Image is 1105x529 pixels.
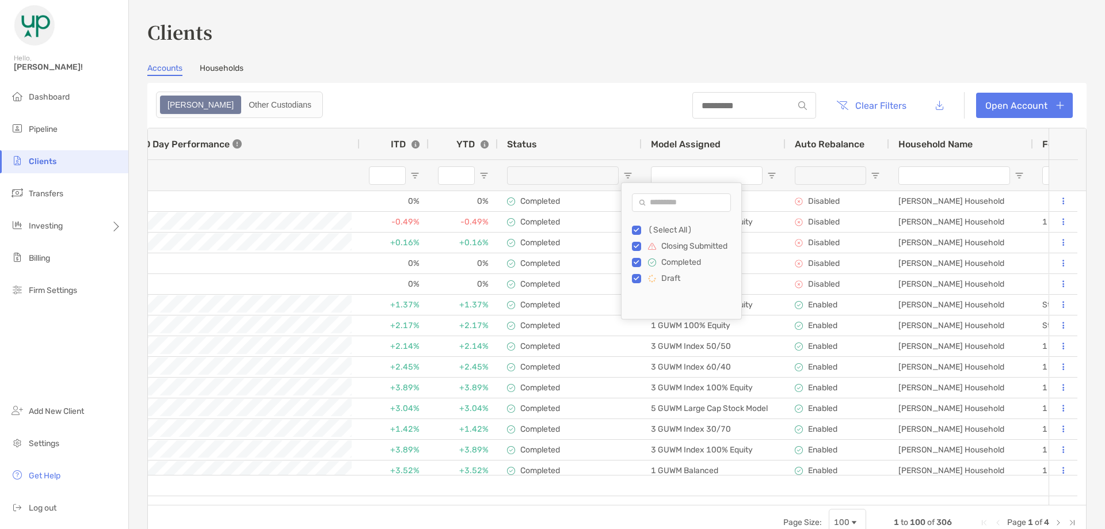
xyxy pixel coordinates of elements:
p: Enabled [808,321,837,330]
img: settings icon [10,436,24,450]
button: Open Filter Menu [410,171,420,180]
span: of [927,517,935,527]
img: draft icon [648,275,656,283]
div: [PERSON_NAME] Household [889,212,1033,232]
span: 1 [894,517,899,527]
p: Enabled [808,383,837,393]
div: - [139,254,350,273]
p: Completed [520,362,560,372]
img: closing submitted icon [648,242,656,250]
div: 100 [834,517,849,527]
input: Household Name Filter Input [898,166,1010,185]
div: [PERSON_NAME] Household [889,274,1033,294]
div: +2.14% [360,336,429,356]
p: Enabled [808,300,837,310]
p: Completed [520,466,560,475]
span: Log out [29,503,56,513]
span: Auto Rebalance [795,139,864,150]
div: -0.49% [429,212,498,232]
span: 1 [1028,517,1033,527]
span: Household Name [898,139,973,150]
div: 3 GUWM Index 60/40 [642,357,786,377]
img: icon image [795,384,803,392]
p: Completed [520,383,560,393]
img: icon image [795,446,803,454]
img: complete icon [507,405,515,413]
div: +2.17% [360,315,429,336]
span: Model Assigned [651,139,721,150]
p: Closing Submitted [661,241,727,251]
p: Completed [520,279,560,289]
div: +3.89% [429,378,498,398]
span: Dashboard [29,92,70,102]
button: Open Filter Menu [767,171,776,180]
div: [PERSON_NAME] Household [889,419,1033,439]
p: Completed [520,424,560,434]
div: 0% [429,274,498,294]
span: of [1035,517,1042,527]
div: +0.16% [429,233,498,253]
div: 0% [360,274,429,294]
div: Next Page [1054,518,1063,527]
div: [PERSON_NAME] Household [889,233,1033,253]
img: complete icon [507,301,515,309]
div: 0% [429,253,498,273]
div: YTD [456,139,489,150]
a: Accounts [147,63,182,76]
a: Open Account [976,93,1073,118]
span: 306 [936,517,952,527]
button: Open Filter Menu [623,171,632,180]
div: Page Size: [783,517,822,527]
a: Households [200,63,243,76]
img: complete icon [507,425,515,433]
img: complete icon [507,218,515,226]
img: complete icon [507,446,515,454]
span: Clients [29,157,56,166]
div: 3 GUWM Index 50/50 [642,336,786,356]
div: 3 GUWM Index 100% Equity [642,440,786,460]
p: Completed [520,217,560,227]
div: Zoe [161,97,240,113]
div: +3.52% [360,461,429,481]
div: +2.45% [360,357,429,377]
div: +3.89% [360,378,429,398]
img: firm-settings icon [10,283,24,296]
div: [PERSON_NAME] Household [889,253,1033,273]
img: icon image [795,197,803,205]
span: 100 [910,517,925,527]
img: pipeline icon [10,121,24,135]
p: Completed [520,300,560,310]
img: logout icon [10,500,24,514]
div: 0% [360,191,429,211]
span: Firm Settings [29,286,77,295]
img: icon image [795,322,803,330]
div: +2.14% [429,336,498,356]
p: Completed [520,321,560,330]
div: - [139,275,350,294]
div: 3 GUWM Index 100% Equity [642,378,786,398]
div: Previous Page [993,518,1003,527]
img: icon image [795,301,803,309]
img: dashboard icon [10,89,24,103]
p: Completed [520,196,560,206]
button: Open Filter Menu [1015,171,1024,180]
div: 10 Day Performance [139,128,242,159]
span: Pipeline [29,124,58,134]
div: -0.49% [360,212,429,232]
div: (Select All) [648,225,734,235]
span: Page [1007,517,1026,527]
img: input icon [798,101,807,110]
div: [PERSON_NAME] Household [889,315,1033,336]
div: [PERSON_NAME] Household [889,336,1033,356]
input: ITD Filter Input [369,166,406,185]
div: +1.42% [360,419,429,439]
div: Filter List [622,222,741,287]
span: Settings [29,439,59,448]
p: Completed [520,445,560,455]
img: complete icon [507,467,515,475]
div: segmented control [156,92,323,118]
div: +3.89% [360,440,429,460]
div: - [139,192,350,211]
h3: Clients [147,18,1087,45]
img: complete icon [507,280,515,288]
